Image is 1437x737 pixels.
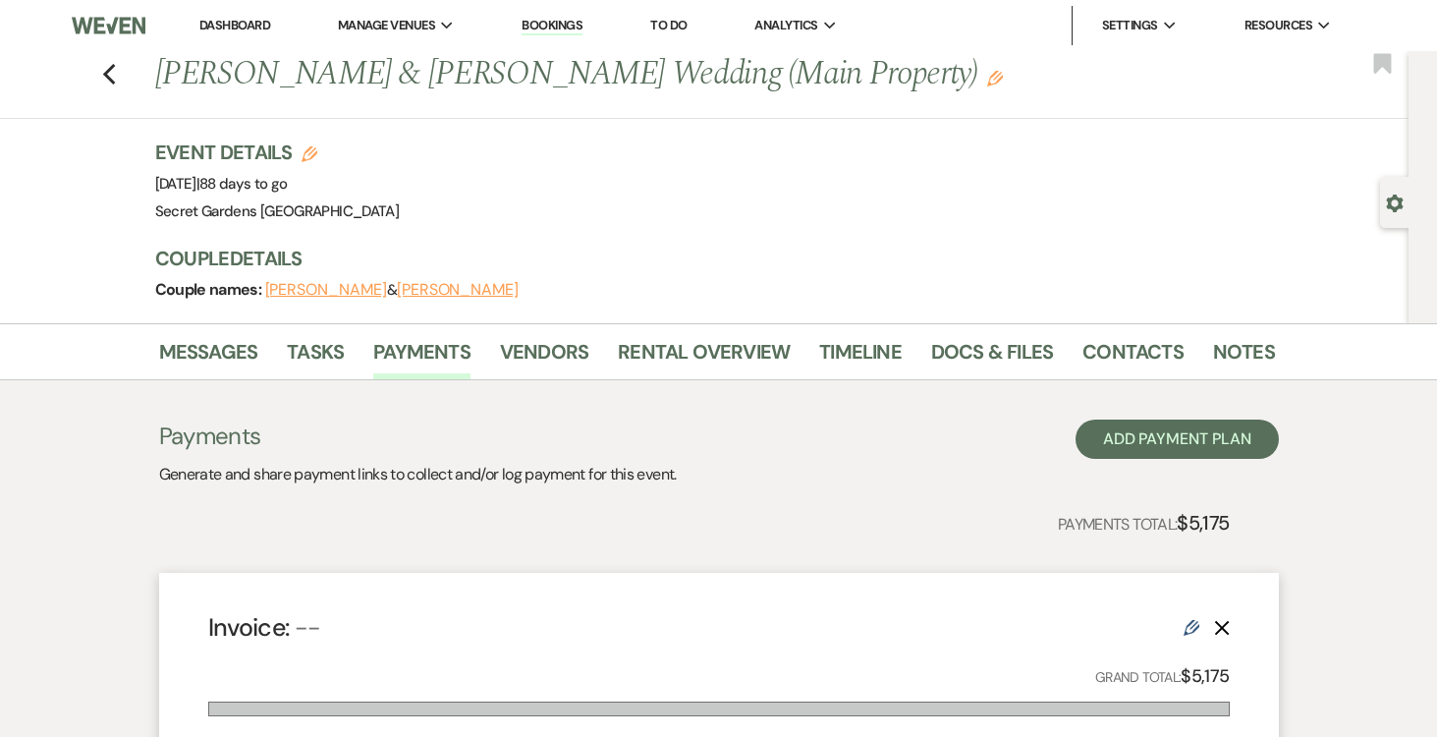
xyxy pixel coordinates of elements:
[618,336,790,379] a: Rental Overview
[397,282,519,298] button: [PERSON_NAME]
[819,336,902,379] a: Timeline
[155,139,400,166] h3: Event Details
[199,174,288,194] span: 88 days to go
[338,16,435,35] span: Manage Venues
[1177,510,1229,536] strong: $5,175
[155,279,265,300] span: Couple names:
[196,174,288,194] span: |
[1095,662,1230,691] p: Grand Total:
[522,17,582,35] a: Bookings
[155,245,1255,272] h3: Couple Details
[373,336,470,379] a: Payments
[159,420,677,453] h3: Payments
[1181,664,1229,688] strong: $5,175
[987,69,1003,86] button: Edit
[199,17,270,33] a: Dashboard
[1386,193,1404,211] button: Open lead details
[650,17,687,33] a: To Do
[931,336,1053,379] a: Docs & Files
[155,201,400,221] span: Secret Gardens [GEOGRAPHIC_DATA]
[295,611,321,644] span: --
[159,462,677,487] p: Generate and share payment links to collect and/or log payment for this event.
[500,336,588,379] a: Vendors
[72,5,145,46] img: Weven Logo
[208,610,321,645] h4: Invoice:
[1076,420,1279,459] button: Add Payment Plan
[1102,16,1158,35] span: Settings
[265,282,387,298] button: [PERSON_NAME]
[1213,336,1275,379] a: Notes
[155,51,1035,98] h1: [PERSON_NAME] & [PERSON_NAME] Wedding (Main Property)
[159,336,258,379] a: Messages
[265,280,519,300] span: &
[1058,507,1230,539] p: Payments Total:
[1082,336,1184,379] a: Contacts
[1244,16,1312,35] span: Resources
[155,174,288,194] span: [DATE]
[754,16,817,35] span: Analytics
[287,336,344,379] a: Tasks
